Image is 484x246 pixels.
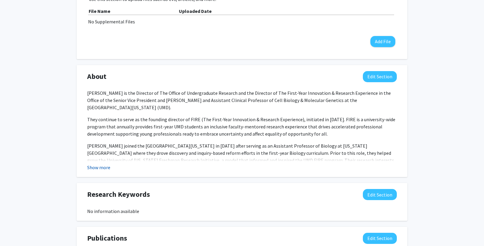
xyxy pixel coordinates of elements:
button: Show more [87,164,110,171]
p: [PERSON_NAME] joined the [GEOGRAPHIC_DATA][US_STATE] in [DATE] after serving as an Assistant Prof... [87,142,397,171]
b: Uploaded Date [179,8,212,14]
span: Publications [87,233,127,244]
span: Research Keywords [87,189,150,200]
span: About [87,71,106,82]
button: Edit Research Keywords [363,189,397,200]
button: Edit About [363,71,397,82]
b: File Name [89,8,110,14]
iframe: Chat [5,219,26,241]
button: Edit Publications [363,233,397,244]
p: [PERSON_NAME] is the Director of The Office of Undergraduate Research and the Director of The Fir... [87,89,397,111]
div: No Supplemental Files [88,18,396,25]
button: Add File [370,36,395,47]
div: No information available [87,208,397,215]
p: They continue to serve as the founding director of FIRE (The First-Year Innovation & Research Exp... [87,116,397,137]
